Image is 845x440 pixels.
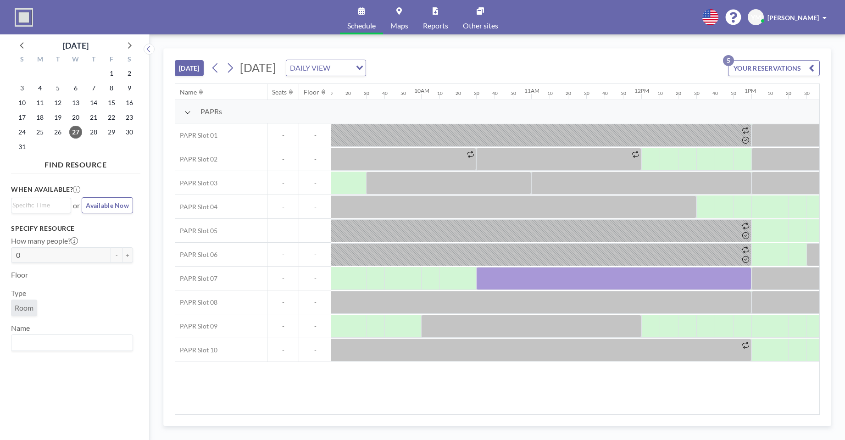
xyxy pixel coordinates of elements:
[175,298,217,306] span: PAPR Slot 08
[437,90,443,96] div: 10
[180,88,197,96] div: Name
[102,54,120,66] div: F
[676,90,681,96] div: 20
[175,131,217,139] span: PAPR Slot 01
[267,203,299,211] span: -
[33,82,46,95] span: Monday, August 4, 2025
[105,96,118,109] span: Friday, August 15, 2025
[267,322,299,330] span: -
[745,87,756,94] div: 1PM
[15,303,33,312] span: Room
[333,62,350,74] input: Search for option
[16,82,28,95] span: Sunday, August 3, 2025
[86,201,129,209] span: Available Now
[87,82,100,95] span: Thursday, August 7, 2025
[267,251,299,259] span: -
[87,126,100,139] span: Thursday, August 28, 2025
[87,111,100,124] span: Thursday, August 21, 2025
[492,90,498,96] div: 40
[299,179,331,187] span: -
[175,179,217,187] span: PAPR Slot 03
[786,90,791,96] div: 20
[69,111,82,124] span: Wednesday, August 20, 2025
[123,111,136,124] span: Saturday, August 23, 2025
[390,22,408,29] span: Maps
[299,322,331,330] span: -
[11,335,133,351] div: Search for option
[175,274,217,283] span: PAPR Slot 07
[304,88,319,96] div: Floor
[12,200,66,210] input: Search for option
[288,62,332,74] span: DAILY VIEW
[299,203,331,211] span: -
[267,131,299,139] span: -
[67,54,85,66] div: W
[723,55,734,66] p: 5
[299,274,331,283] span: -
[31,54,49,66] div: M
[547,90,553,96] div: 10
[51,96,64,109] span: Tuesday, August 12, 2025
[105,126,118,139] span: Friday, August 29, 2025
[11,270,28,279] label: Floor
[123,96,136,109] span: Saturday, August 16, 2025
[11,224,133,233] h3: Specify resource
[712,90,718,96] div: 40
[33,111,46,124] span: Monday, August 18, 2025
[267,155,299,163] span: -
[69,82,82,95] span: Wednesday, August 6, 2025
[511,90,516,96] div: 50
[175,155,217,163] span: PAPR Slot 02
[73,201,80,210] span: or
[267,346,299,354] span: -
[382,90,388,96] div: 40
[84,54,102,66] div: T
[267,227,299,235] span: -
[621,90,626,96] div: 50
[299,155,331,163] span: -
[123,82,136,95] span: Saturday, August 9, 2025
[69,96,82,109] span: Wednesday, August 13, 2025
[657,90,663,96] div: 10
[175,227,217,235] span: PAPR Slot 05
[267,274,299,283] span: -
[16,111,28,124] span: Sunday, August 17, 2025
[51,82,64,95] span: Tuesday, August 5, 2025
[175,346,217,354] span: PAPR Slot 10
[111,247,122,263] button: -
[347,22,376,29] span: Schedule
[11,198,71,212] div: Search for option
[463,22,498,29] span: Other sites
[767,90,773,96] div: 10
[11,289,26,298] label: Type
[751,13,761,22] span: YM
[175,251,217,259] span: PAPR Slot 06
[175,60,204,76] button: [DATE]
[602,90,608,96] div: 40
[15,8,33,27] img: organization-logo
[123,67,136,80] span: Saturday, August 2, 2025
[345,90,351,96] div: 20
[694,90,700,96] div: 30
[299,251,331,259] span: -
[728,60,820,76] button: YOUR RESERVATIONS5
[456,90,461,96] div: 20
[272,88,287,96] div: Seats
[12,337,128,349] input: Search for option
[731,90,736,96] div: 50
[51,126,64,139] span: Tuesday, August 26, 2025
[299,298,331,306] span: -
[105,67,118,80] span: Friday, August 1, 2025
[123,126,136,139] span: Saturday, August 30, 2025
[11,236,78,245] label: How many people?
[11,156,140,169] h4: FIND RESOURCE
[299,131,331,139] span: -
[69,126,82,139] span: Wednesday, August 27, 2025
[122,247,133,263] button: +
[423,22,448,29] span: Reports
[474,90,479,96] div: 30
[566,90,571,96] div: 20
[51,111,64,124] span: Tuesday, August 19, 2025
[33,126,46,139] span: Monday, August 25, 2025
[33,96,46,109] span: Monday, August 11, 2025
